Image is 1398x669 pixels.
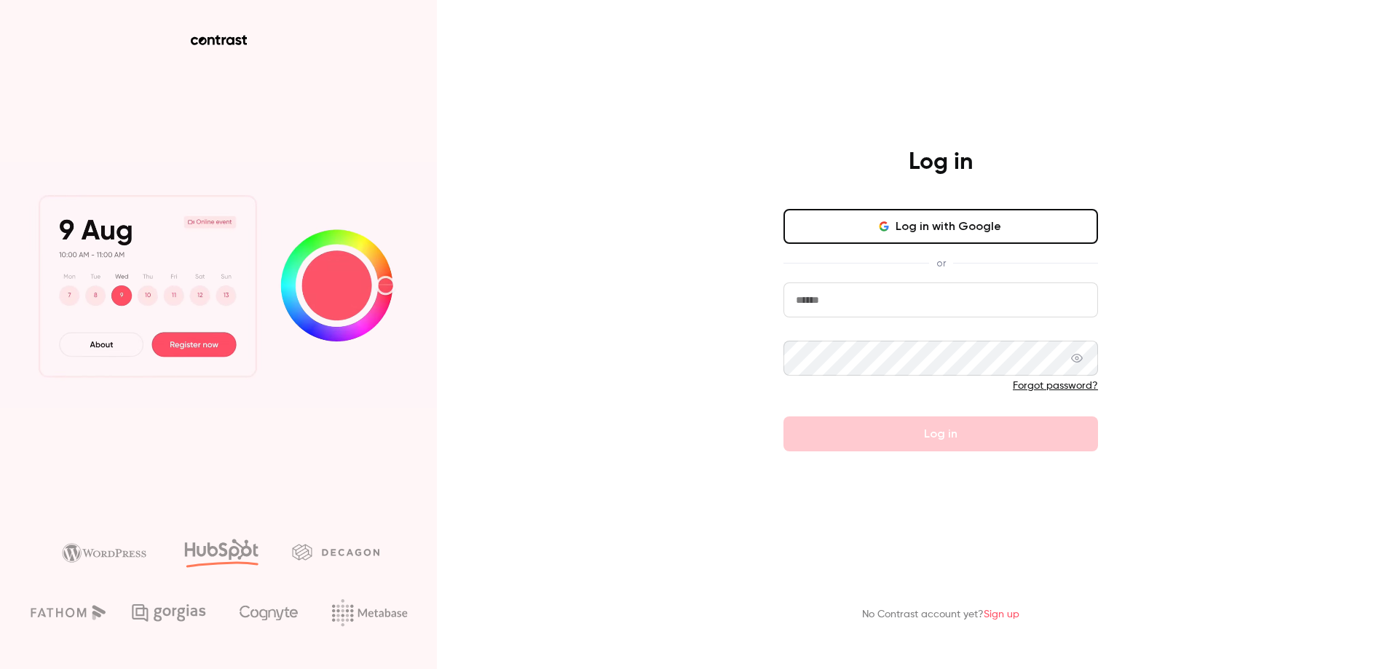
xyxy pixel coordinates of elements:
p: No Contrast account yet? [862,607,1019,622]
button: Log in with Google [783,209,1098,244]
span: or [929,256,953,271]
img: decagon [292,544,379,560]
h4: Log in [909,148,973,177]
a: Sign up [984,609,1019,619]
a: Forgot password? [1013,381,1098,391]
